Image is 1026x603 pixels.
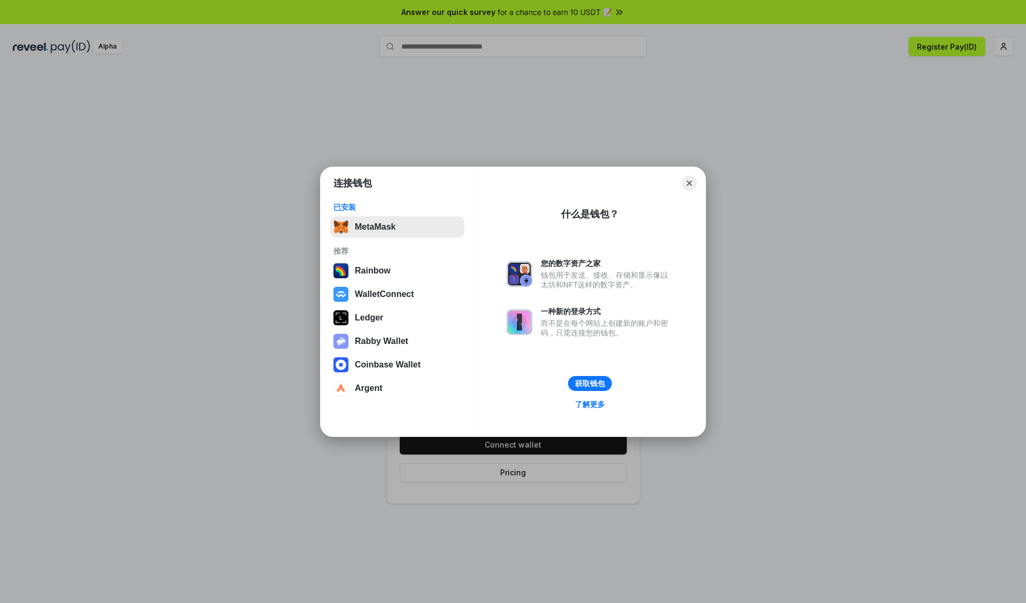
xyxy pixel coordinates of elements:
[561,208,619,221] div: 什么是钱包？
[333,246,461,256] div: 推荐
[333,220,348,234] img: svg+xml,%3Csvg%20fill%3D%22none%22%20height%3D%2233%22%20viewBox%3D%220%200%2035%2033%22%20width%...
[541,318,673,338] div: 而不是在每个网站上创建新的账户和密码，只需连接您的钱包。
[333,381,348,396] img: svg+xml,%3Csvg%20width%3D%2228%22%20height%3D%2228%22%20viewBox%3D%220%200%2028%2028%22%20fill%3D...
[575,379,605,388] div: 获取钱包
[330,378,464,399] button: Argent
[541,270,673,289] div: 钱包用于发送、接收、存储和显示像以太坊和NFT这样的数字资产。
[333,202,461,212] div: 已安装
[507,309,532,335] img: svg+xml,%3Csvg%20xmlns%3D%22http%3A%2F%2Fwww.w3.org%2F2000%2Fsvg%22%20fill%3D%22none%22%20viewBox...
[355,289,414,299] div: WalletConnect
[355,222,395,232] div: MetaMask
[333,287,348,302] img: svg+xml,%3Csvg%20width%3D%2228%22%20height%3D%2228%22%20viewBox%3D%220%200%2028%2028%22%20fill%3D...
[541,307,673,316] div: 一种新的登录方式
[355,336,408,346] div: Rabby Wallet
[541,259,673,268] div: 您的数字资产之家
[355,266,391,276] div: Rainbow
[355,313,383,323] div: Ledger
[330,284,464,305] button: WalletConnect
[569,397,611,411] a: 了解更多
[333,310,348,325] img: svg+xml,%3Csvg%20xmlns%3D%22http%3A%2F%2Fwww.w3.org%2F2000%2Fsvg%22%20width%3D%2228%22%20height%3...
[333,177,372,190] h1: 连接钱包
[355,360,421,370] div: Coinbase Wallet
[333,334,348,349] img: svg+xml,%3Csvg%20xmlns%3D%22http%3A%2F%2Fwww.w3.org%2F2000%2Fsvg%22%20fill%3D%22none%22%20viewBox...
[330,216,464,238] button: MetaMask
[330,307,464,328] button: Ledger
[568,376,612,391] button: 获取钱包
[355,383,383,393] div: Argent
[575,400,605,409] div: 了解更多
[333,357,348,372] img: svg+xml,%3Csvg%20width%3D%2228%22%20height%3D%2228%22%20viewBox%3D%220%200%2028%2028%22%20fill%3D...
[330,354,464,375] button: Coinbase Wallet
[333,263,348,278] img: svg+xml,%3Csvg%20width%3D%22120%22%20height%3D%22120%22%20viewBox%3D%220%200%20120%20120%22%20fil...
[507,261,532,287] img: svg+xml,%3Csvg%20xmlns%3D%22http%3A%2F%2Fwww.w3.org%2F2000%2Fsvg%22%20fill%3D%22none%22%20viewBox...
[330,331,464,352] button: Rabby Wallet
[682,176,697,191] button: Close
[330,260,464,281] button: Rainbow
